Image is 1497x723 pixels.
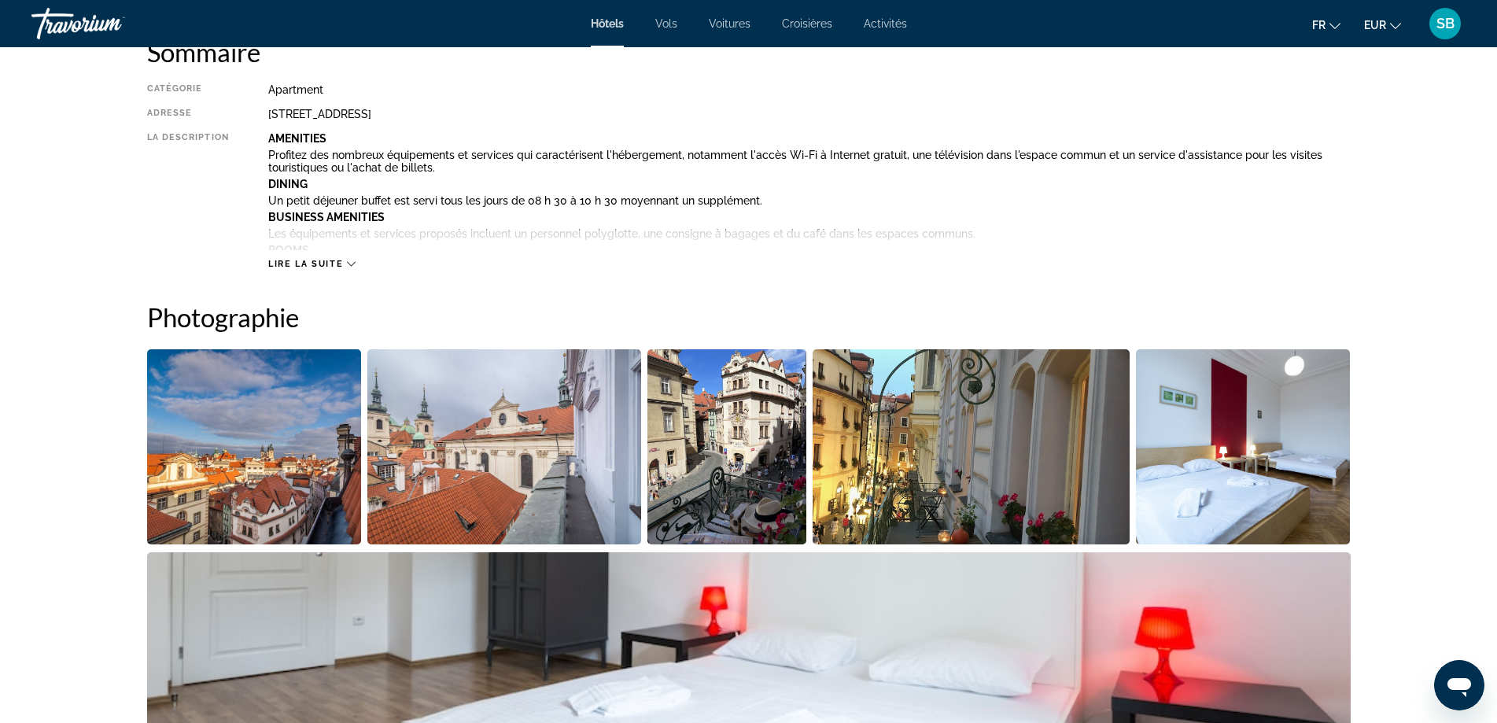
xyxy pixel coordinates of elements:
[268,258,356,270] button: Lire la suite
[1312,13,1340,36] button: Change language
[591,17,624,30] a: Hôtels
[147,132,229,250] div: La description
[147,301,1351,333] h2: Photographie
[268,259,343,269] span: Lire la suite
[268,194,1351,207] p: Un petit déjeuner buffet est servi tous les jours de 08 h 30 à 10 h 30 moyennant un supplément.
[1312,19,1326,31] span: fr
[268,83,1351,96] div: Apartment
[147,349,362,545] button: Open full-screen image slider
[268,149,1351,174] p: Profitez des nombreux équipements et services qui caractérisent l'hébergement, notamment l'accès ...
[1136,349,1351,545] button: Open full-screen image slider
[1364,13,1401,36] button: Change currency
[367,349,641,545] button: Open full-screen image slider
[147,36,1351,68] h2: Sommaire
[268,132,326,145] b: Amenities
[31,3,189,44] a: Travorium
[709,17,750,30] a: Voitures
[655,17,677,30] a: Vols
[1364,19,1386,31] span: EUR
[268,108,1351,120] div: [STREET_ADDRESS]
[268,211,385,223] b: Business Amenities
[647,349,807,545] button: Open full-screen image slider
[1436,16,1455,31] span: SB
[1434,660,1484,710] iframe: Bouton de lancement de la fenêtre de messagerie
[147,108,229,120] div: Adresse
[864,17,907,30] a: Activités
[268,178,308,190] b: Dining
[147,83,229,96] div: Catégorie
[813,349,1130,545] button: Open full-screen image slider
[782,17,832,30] a: Croisières
[1425,7,1466,40] button: User Menu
